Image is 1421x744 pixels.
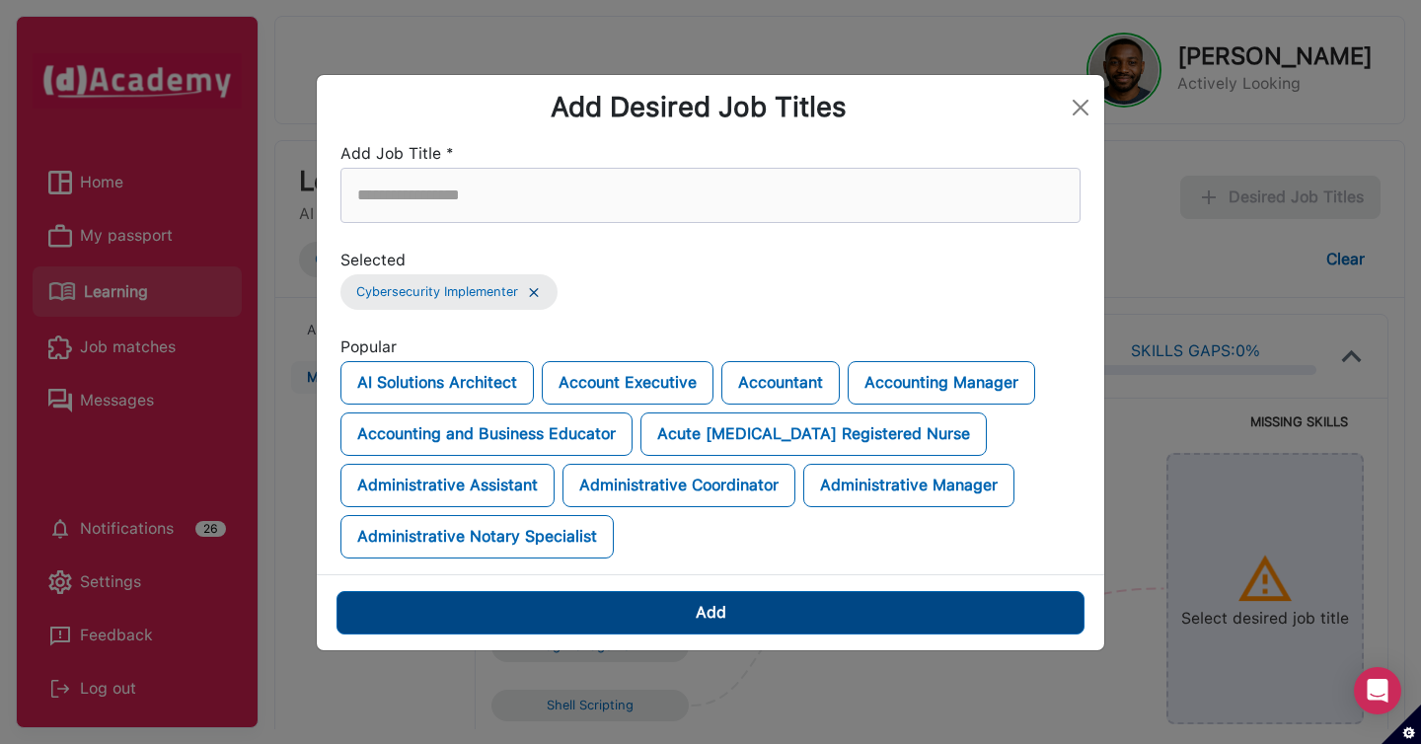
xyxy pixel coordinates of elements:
[340,412,633,456] button: Accounting and Business Educator
[340,334,397,361] label: Popular
[848,361,1035,405] button: Accounting Manager
[696,599,726,627] div: Add
[340,140,454,168] label: Add Job Title *
[1065,92,1096,123] button: Close
[640,412,987,456] button: Acute [MEDICAL_DATA] Registered Nurse
[1354,667,1401,714] div: Open Intercom Messenger
[340,274,558,310] button: Cybersecurity Implementer...
[340,464,555,507] button: Administrative Assistant
[721,361,840,405] button: Accountant
[340,247,406,274] label: Selected
[340,515,614,558] button: Administrative Notary Specialist
[337,591,1084,634] button: Add
[542,361,713,405] button: Account Executive
[562,464,795,507] button: Administrative Coordinator
[1382,705,1421,744] button: Set cookie preferences
[803,464,1014,507] button: Administrative Manager
[340,361,534,405] button: AI Solutions Architect
[526,284,542,301] img: ...
[333,91,1065,124] div: Add Desired Job Titles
